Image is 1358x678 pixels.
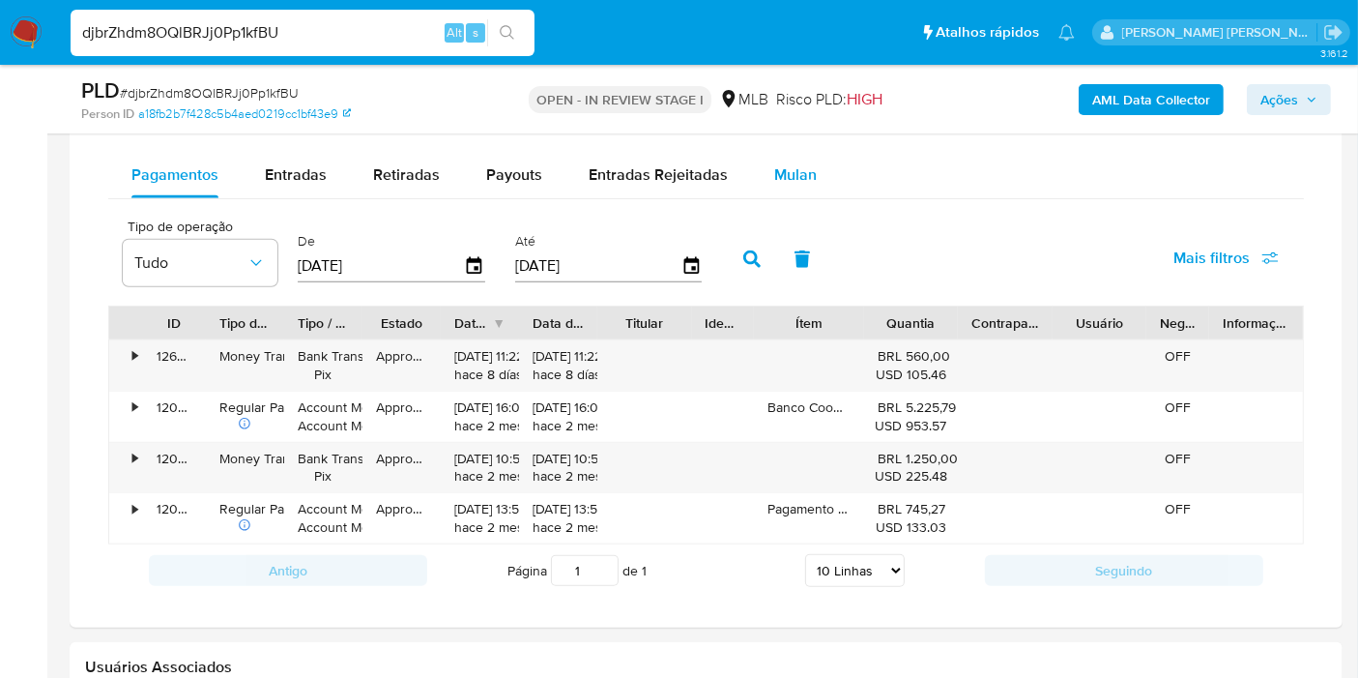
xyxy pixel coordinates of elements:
span: Alt [447,23,462,42]
h2: Usuários Associados [85,658,1327,677]
span: Atalhos rápidos [936,22,1039,43]
a: a18fb2b7f428c5b4aed0219cc1bf43e9 [138,105,351,123]
button: Ações [1247,84,1331,115]
b: PLD [81,74,120,105]
a: Notificações [1058,24,1075,41]
button: AML Data Collector [1079,84,1224,115]
span: s [473,23,478,42]
span: 3.161.2 [1320,45,1348,61]
span: Risco PLD: [776,89,882,110]
button: search-icon [487,19,527,46]
p: OPEN - IN REVIEW STAGE I [529,86,711,113]
span: Ações [1260,84,1298,115]
span: HIGH [847,88,882,110]
span: # djbrZhdm8OQlBRJj0Pp1kfBU [120,83,299,103]
div: MLB [719,89,768,110]
input: Pesquise usuários ou casos... [71,20,535,45]
a: Sair [1323,22,1344,43]
b: Person ID [81,105,134,123]
p: leticia.merlin@mercadolivre.com [1122,23,1317,42]
b: AML Data Collector [1092,84,1210,115]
